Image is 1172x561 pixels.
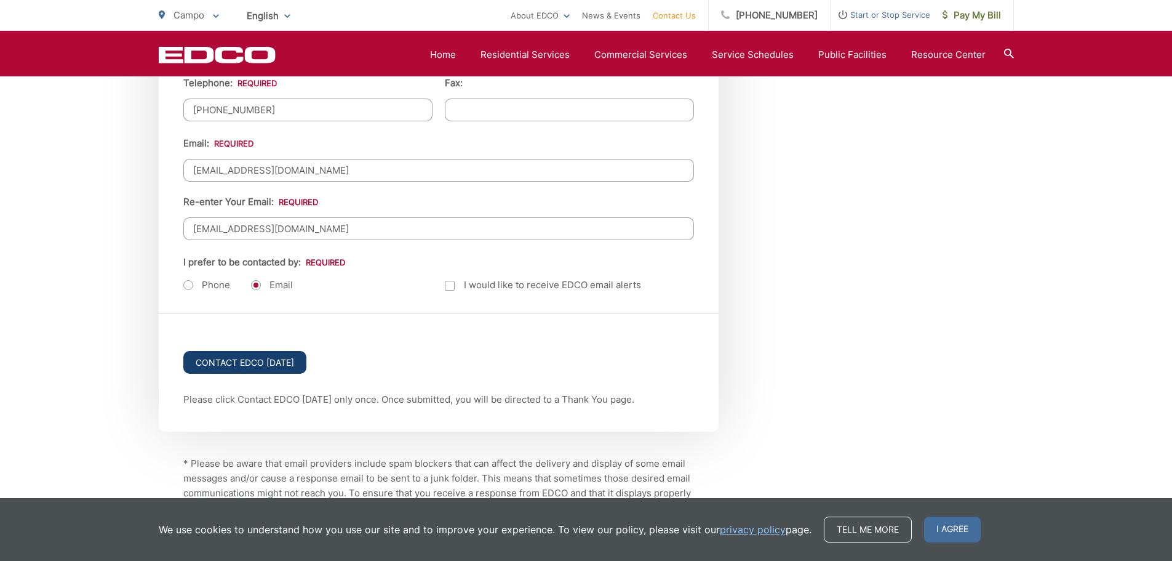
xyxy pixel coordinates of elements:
[159,46,276,63] a: EDCD logo. Return to the homepage.
[911,47,986,62] a: Resource Center
[445,278,641,293] label: I would like to receive EDCO email alerts
[173,9,204,21] span: Campo
[594,47,687,62] a: Commercial Services
[582,8,640,23] a: News & Events
[183,351,306,374] input: Contact EDCO [DATE]
[824,517,912,543] a: Tell me more
[183,138,253,149] label: Email:
[712,47,794,62] a: Service Schedules
[430,47,456,62] a: Home
[653,8,696,23] a: Contact Us
[183,257,345,268] label: I prefer to be contacted by:
[720,522,786,537] a: privacy policy
[818,47,887,62] a: Public Facilities
[943,8,1001,23] span: Pay My Bill
[183,392,694,407] p: Please click Contact EDCO [DATE] only once. Once submitted, you will be directed to a Thank You p...
[480,47,570,62] a: Residential Services
[251,279,293,291] label: Email
[237,5,300,26] span: English
[183,279,230,291] label: Phone
[445,78,463,89] label: Fax:
[183,78,277,89] label: Telephone:
[924,517,981,543] span: I agree
[183,196,318,208] label: Re-enter Your Email:
[183,456,694,530] p: * Please be aware that email providers include spam blockers that can affect the delivery and dis...
[159,522,811,537] p: We use cookies to understand how you use our site and to improve your experience. To view our pol...
[511,8,570,23] a: About EDCO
